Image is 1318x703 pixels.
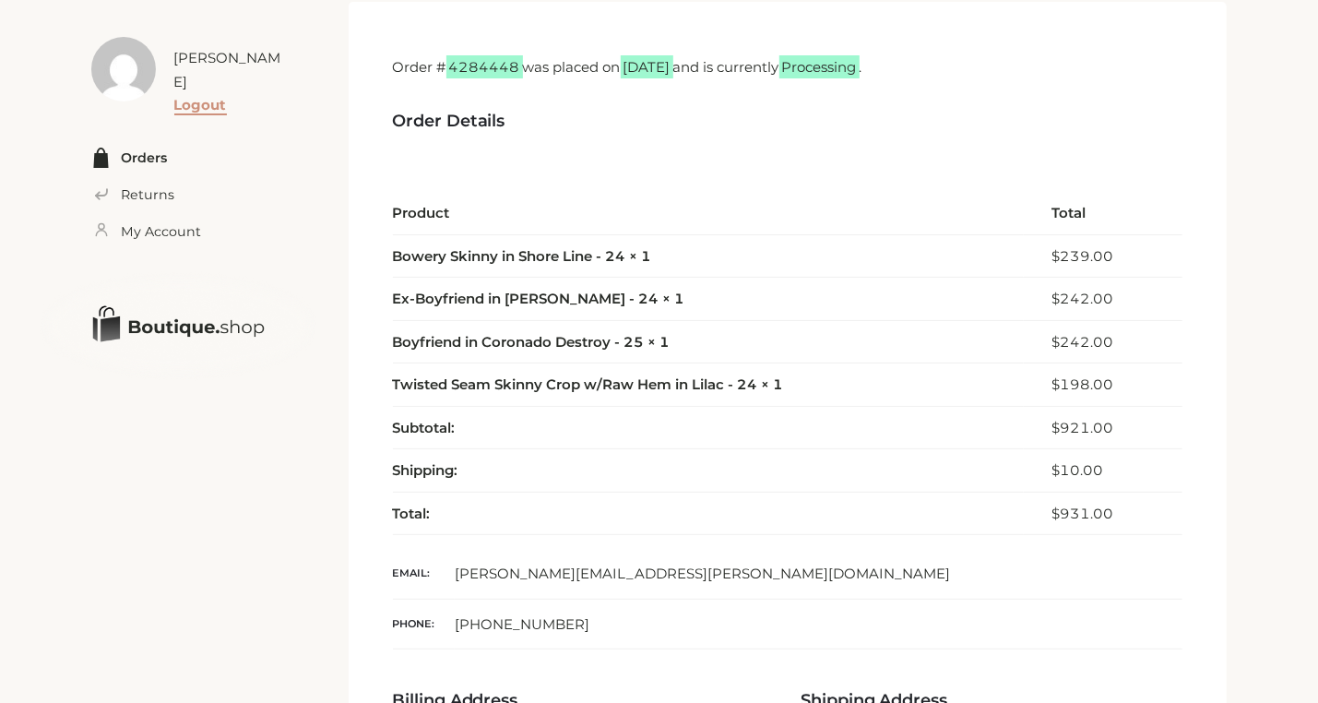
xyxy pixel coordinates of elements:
th: Product [393,192,1025,234]
th: Email: [393,549,456,599]
div: [PERSON_NAME] [174,46,290,93]
strong: × 1 [630,247,652,265]
a: Logout [174,96,227,113]
strong: × 1 [648,333,671,351]
bdi: 242.00 [1051,333,1113,351]
a: Bowery Skinny in Shore Line - 24 [393,247,626,265]
bdi: 239.00 [1051,247,1113,265]
td: [PHONE_NUMBER] [455,599,1181,649]
span: $ [1051,290,1060,307]
span: $ [1051,333,1060,351]
a: Boyfriend in Coronado Destroy - 25 [393,333,645,351]
img: boutique-logo.png [36,269,321,384]
mark: Processing [779,55,860,78]
a: Returns [121,185,174,206]
th: Shipping: [393,449,1025,493]
span: $ [1051,419,1060,436]
a: Ex-Boyfriend in [PERSON_NAME] - 24 [393,290,659,307]
td: [PERSON_NAME][EMAIL_ADDRESS][PERSON_NAME][DOMAIN_NAME] [455,549,1181,599]
strong: × 1 [663,290,685,307]
span: 921.00 [1051,419,1113,436]
a: Twisted Seam Skinny Crop w/Raw Hem in Lilac - 24 [393,375,758,393]
a: Orders [121,148,167,169]
p: Order # was placed on and is currently . [393,55,1182,79]
bdi: 198.00 [1051,375,1113,393]
th: Total [1024,192,1181,234]
span: 931.00 [1051,505,1113,522]
span: $ [1051,461,1060,479]
h3: Order Details [393,112,1182,132]
a: My Account [121,221,201,243]
bdi: 10.00 [1051,461,1103,479]
span: $ [1051,247,1060,265]
span: $ [1051,375,1060,393]
span: $ [1051,505,1060,522]
mark: [DATE] [621,55,673,78]
strong: × 1 [762,375,784,393]
th: Phone: [393,599,456,649]
bdi: 242.00 [1051,290,1113,307]
mark: 4284448 [446,55,523,78]
th: Subtotal: [393,406,1025,449]
th: Total: [393,492,1025,535]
